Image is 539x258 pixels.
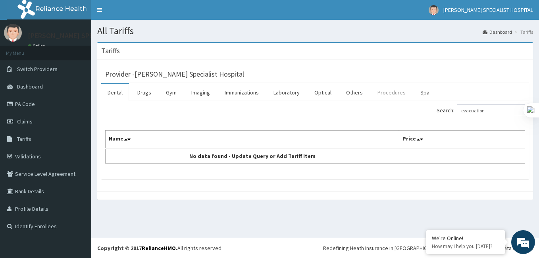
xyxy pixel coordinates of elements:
h1: All Tariffs [97,26,533,36]
input: Search: [457,104,525,116]
a: Optical [308,84,338,101]
p: How may I help you today? [432,243,499,250]
span: We're online! [46,78,110,158]
a: Online [28,43,47,49]
img: User Image [4,24,22,42]
a: Drugs [131,84,158,101]
div: Redefining Heath Insurance in [GEOGRAPHIC_DATA] using Telemedicine and Data Science! [323,244,533,252]
span: Dashboard [17,83,43,90]
h3: Provider - [PERSON_NAME] Specialist Hospital [105,71,244,78]
img: User Image [429,5,439,15]
th: Price [399,131,525,149]
th: Name [106,131,399,149]
textarea: Type your message and hit 'Enter' [4,173,151,201]
span: [PERSON_NAME] SPECIALIST HOSPITAL [443,6,533,13]
td: No data found - Update Query or Add Tariff Item [106,148,399,164]
a: Dashboard [483,29,512,35]
a: Procedures [371,84,412,101]
div: Minimize live chat window [130,4,149,23]
a: Imaging [185,84,216,101]
label: Search: [437,104,525,116]
footer: All rights reserved. [91,238,539,258]
a: Spa [414,84,436,101]
a: Laboratory [267,84,306,101]
div: We're Online! [432,235,499,242]
span: Switch Providers [17,65,58,73]
div: Chat with us now [41,44,133,55]
li: Tariffs [513,29,533,35]
a: Gym [160,84,183,101]
span: Claims [17,118,33,125]
span: Tariffs [17,135,31,142]
img: d_794563401_company_1708531726252_794563401 [15,40,32,60]
h3: Tariffs [101,47,120,54]
a: RelianceHMO [142,245,176,252]
p: [PERSON_NAME] SPECIALIST HOSPITAL [28,32,149,39]
strong: Copyright © 2017 . [97,245,177,252]
a: Dental [101,84,129,101]
a: Others [340,84,369,101]
a: Immunizations [218,84,265,101]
